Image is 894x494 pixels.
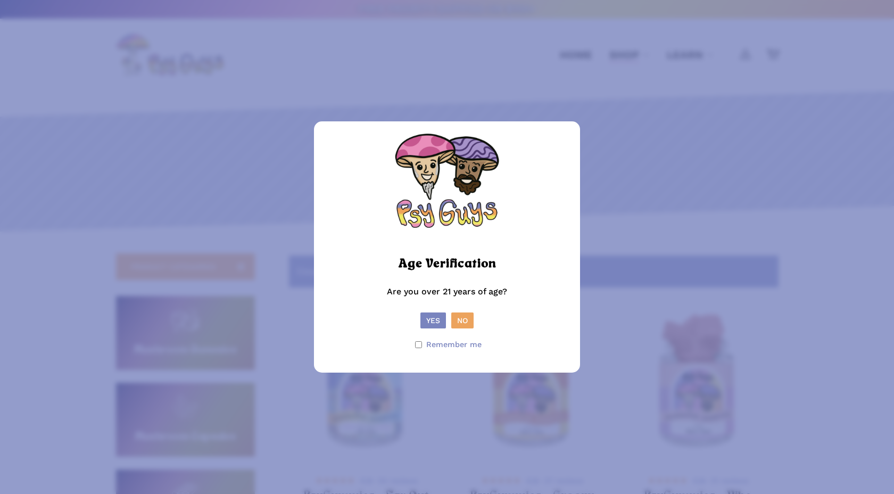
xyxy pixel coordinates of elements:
[394,132,500,238] img: PsyGuys
[415,341,422,348] input: Remember me
[451,312,474,328] button: No
[420,312,446,328] button: Yes
[399,252,496,276] h2: Age Verification
[325,284,569,312] p: Are you over 21 years of age?
[426,337,482,352] span: Remember me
